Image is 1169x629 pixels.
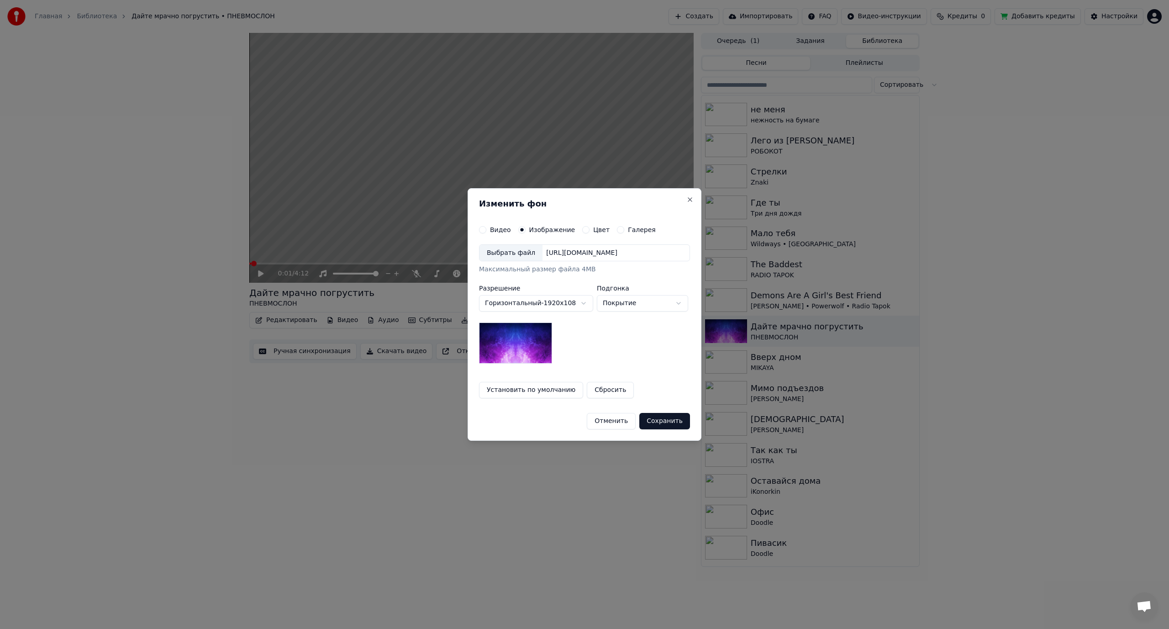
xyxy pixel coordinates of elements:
[639,413,690,429] button: Сохранить
[529,227,575,233] label: Изображение
[479,382,583,398] button: Установить по умолчанию
[593,227,610,233] label: Цвет
[587,413,636,429] button: Отменить
[542,248,621,258] div: [URL][DOMAIN_NAME]
[479,245,542,261] div: Выбрать файл
[479,285,593,291] label: Разрешение
[597,285,688,291] label: Подгонка
[490,227,511,233] label: Видео
[628,227,656,233] label: Галерея
[479,265,690,275] div: Максимальный размер файла 4MB
[479,200,690,208] h2: Изменить фон
[587,382,634,398] button: Сбросить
